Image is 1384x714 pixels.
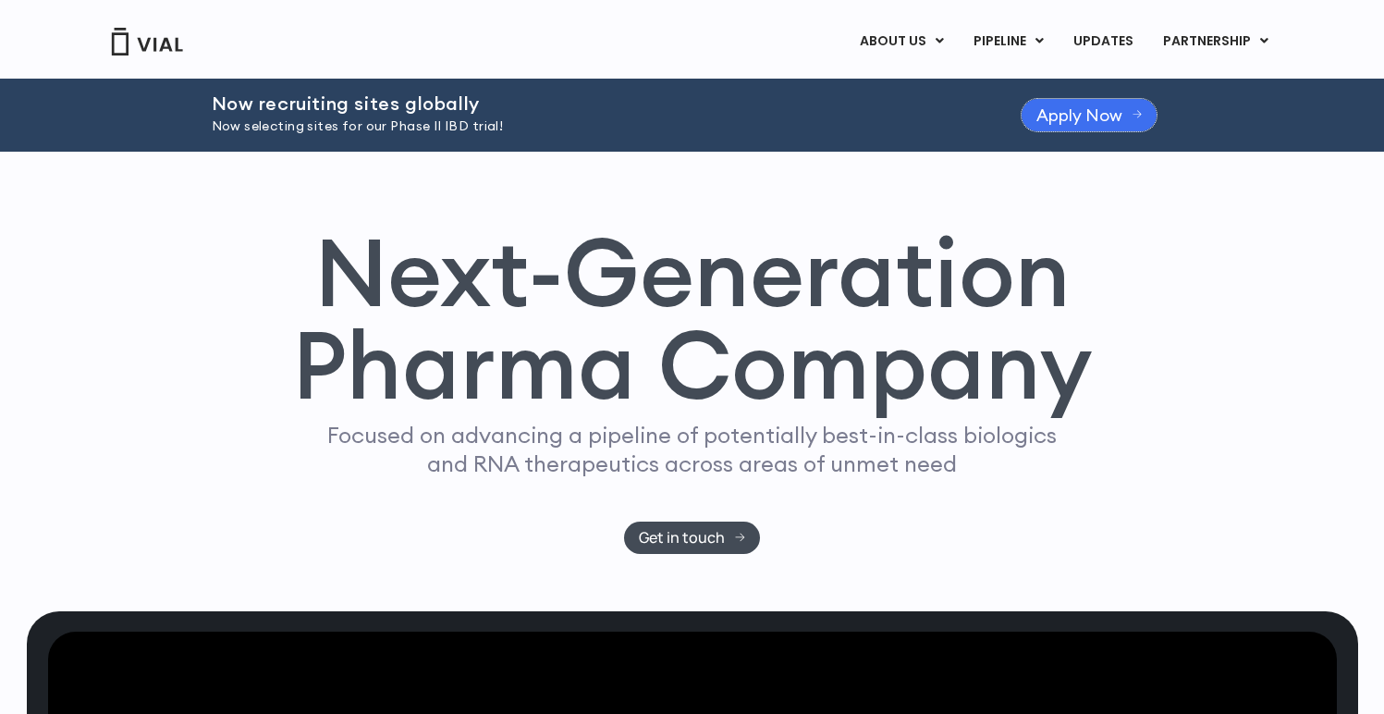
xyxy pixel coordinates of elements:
[292,226,1093,412] h1: Next-Generation Pharma Company
[1059,26,1147,57] a: UPDATES
[1148,26,1283,57] a: PARTNERSHIPMenu Toggle
[1022,99,1157,131] a: Apply Now
[959,26,1058,57] a: PIPELINEMenu Toggle
[1036,108,1122,122] span: Apply Now
[320,421,1065,478] p: Focused on advancing a pipeline of potentially best-in-class biologics and RNA therapeutics acros...
[639,531,725,545] span: Get in touch
[212,93,975,114] h2: Now recruiting sites globally
[110,28,184,55] img: Vial Logo
[212,117,975,137] p: Now selecting sites for our Phase II IBD trial!
[845,26,958,57] a: ABOUT USMenu Toggle
[624,522,760,554] a: Get in touch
